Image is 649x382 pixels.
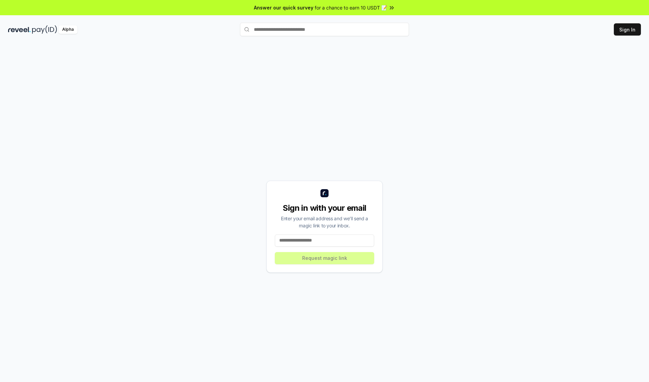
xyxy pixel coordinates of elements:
button: Sign In [614,23,641,36]
img: logo_small [320,189,329,197]
span: Answer our quick survey [254,4,313,11]
img: reveel_dark [8,25,31,34]
img: pay_id [32,25,57,34]
div: Alpha [58,25,77,34]
div: Sign in with your email [275,203,374,214]
div: Enter your email address and we’ll send a magic link to your inbox. [275,215,374,229]
span: for a chance to earn 10 USDT 📝 [315,4,387,11]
